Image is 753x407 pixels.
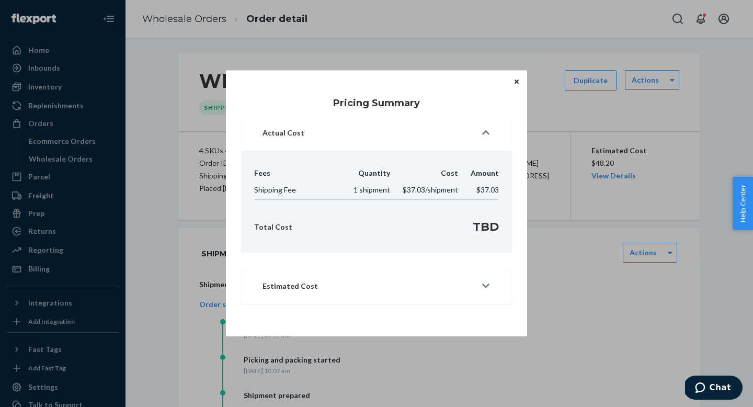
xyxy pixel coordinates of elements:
[473,219,499,235] p: TBD
[390,168,458,183] th: Cost
[511,75,522,87] button: Close
[341,183,390,200] td: 1 shipment
[254,222,292,232] p: Total Cost
[254,183,341,200] td: Shipping Fee
[458,168,499,183] th: Amount
[341,168,390,183] th: Quantity
[254,168,341,183] th: Fees
[242,269,511,304] button: Estimated Cost
[242,96,511,110] h1: Pricing Summary
[263,281,318,292] p: Estimated Cost
[242,115,511,151] button: Actual Cost
[476,185,499,194] span: $37.03
[403,185,458,194] span: $37.03 /shipment
[263,128,304,138] p: Actual Cost
[25,7,46,17] span: Chat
